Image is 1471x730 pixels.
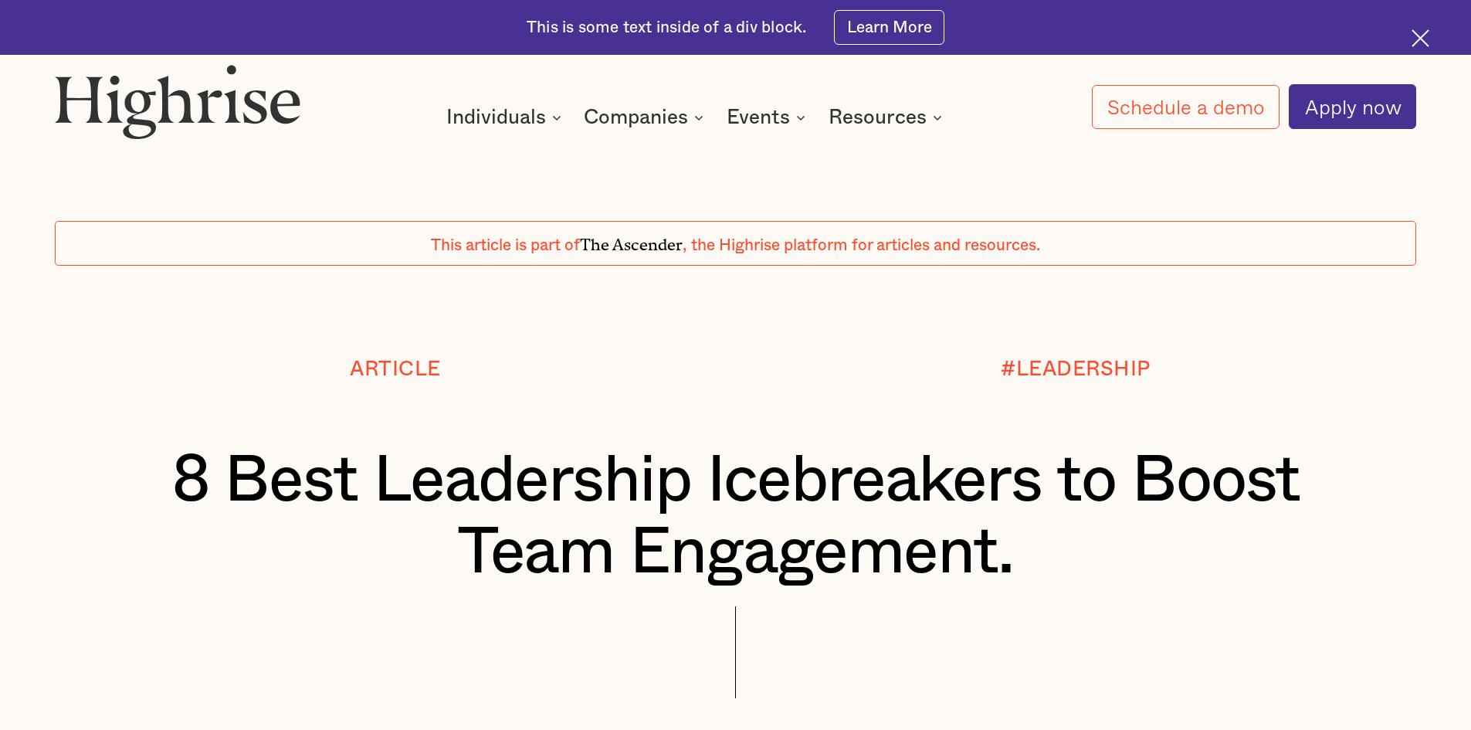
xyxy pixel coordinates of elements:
div: Resources [829,108,947,127]
img: Highrise logo [55,64,300,138]
span: The Ascender [580,231,683,250]
span: , the Highrise platform for articles and resources. [683,237,1040,253]
div: Companies [584,108,708,127]
a: Learn More [834,10,944,45]
div: Article [350,358,441,380]
img: Cross icon [1412,29,1429,47]
div: Individuals [446,108,546,127]
a: Apply now [1289,84,1416,129]
span: This article is part of [431,237,580,253]
div: Resources [829,108,927,127]
div: This is some text inside of a div block. [527,17,806,39]
div: #LEADERSHIP [1001,358,1151,380]
div: Companies [584,108,688,127]
div: Events [727,108,790,127]
div: Individuals [446,108,566,127]
h1: 8 Best Leadership Icebreakers to Boost Team Engagement. [112,445,1360,589]
a: Schedule a demo [1092,85,1280,129]
div: Events [727,108,810,127]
